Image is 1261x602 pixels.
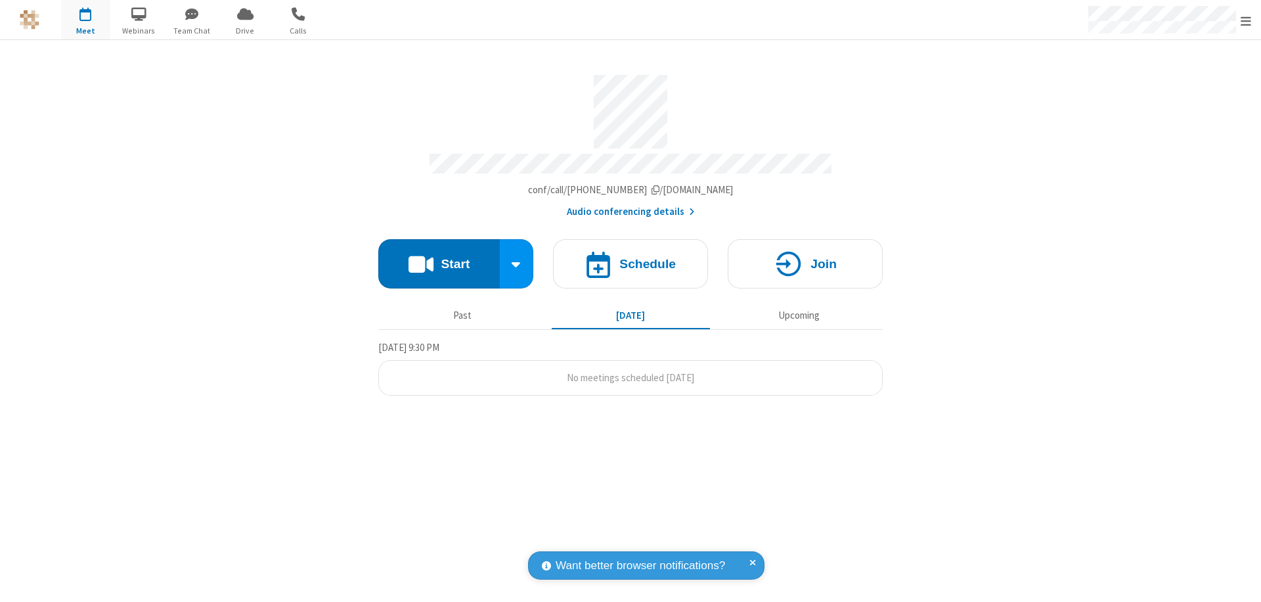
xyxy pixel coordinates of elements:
[500,239,534,289] div: Start conference options
[810,258,837,270] h4: Join
[567,204,695,220] button: Audio conferencing details
[619,258,676,270] h4: Schedule
[567,371,694,384] span: No meetings scheduled [DATE]
[378,341,439,354] span: [DATE] 9:30 PM
[221,25,270,37] span: Drive
[528,183,734,196] span: Copy my meeting room link
[378,65,883,220] section: Account details
[553,239,708,289] button: Schedule
[556,557,725,574] span: Want better browser notifications?
[552,303,710,328] button: [DATE]
[441,258,470,270] h4: Start
[528,183,734,198] button: Copy my meeting room linkCopy my meeting room link
[114,25,164,37] span: Webinars
[728,239,883,289] button: Join
[384,303,542,328] button: Past
[378,239,500,289] button: Start
[378,340,883,396] section: Today's Meetings
[274,25,323,37] span: Calls
[61,25,110,37] span: Meet
[20,10,39,30] img: QA Selenium DO NOT DELETE OR CHANGE
[167,25,217,37] span: Team Chat
[720,303,878,328] button: Upcoming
